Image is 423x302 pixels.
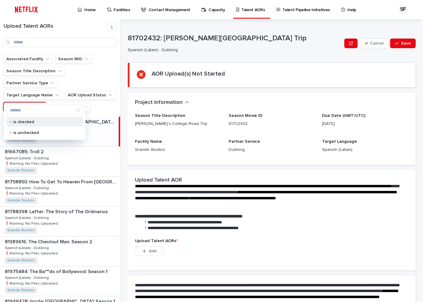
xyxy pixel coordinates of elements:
p: ❗️Warning: No Files Uploaded [5,190,59,196]
button: Season MID [55,54,92,64]
p: is unchecked [13,131,74,135]
p: 81702432 [229,121,315,127]
p: ❗️Warning: No Files Uploaded [5,160,59,166]
p: [PERSON_NAME]’s College Road Trip [135,121,221,127]
div: SF [398,5,408,14]
p: Spanish (Latam) - Dubbing [5,215,50,220]
p: Spanish (Latam) - Dubbing [5,245,50,250]
p: Dubbing [229,147,315,153]
p: 81389616: The Chestnut Man: Season 2 [5,238,93,245]
a: Grande Studios [7,288,35,292]
span: Facility Name [135,139,162,144]
p: 81975484: The Ba***ds of Bollywood: Season 1 [5,268,109,275]
span: Season Title Description [135,114,185,118]
button: Partner Service Type [4,78,58,88]
button: Save [390,39,416,48]
p: Spanish (Latam) - Dubbing [5,275,50,280]
span: Due Date (GMT/UTC) [322,114,365,118]
span: Cancel [370,41,384,45]
span: Add [149,249,156,253]
p: ❗️Warning: No Files Uploaded [5,280,59,286]
h2: AOR Upload(s) Not Started [152,70,225,77]
a: Grande Studios [7,168,35,173]
a: Grande Studios [7,228,35,232]
button: Project Information [135,99,189,106]
a: Grande Studios [7,139,35,143]
p: 81702432: [PERSON_NAME][GEOGRAPHIC_DATA] Trip [128,34,342,43]
input: Search [6,105,83,115]
a: Grande Studios [7,258,35,263]
p: ❗️Warning: No Files Uploaded [5,250,59,256]
button: Season Title Description [4,66,65,76]
button: Cancel [360,39,389,48]
p: ❗️Warning: No Files Uploaded [5,220,59,226]
p: 81667085: Troll 2 [5,148,45,155]
p: Spanish (Latam) - Dubbing [5,155,50,160]
span: Save [401,41,411,45]
button: AOR Upload Status [65,90,116,100]
button: Associated Facility [4,54,53,64]
p: Spanish (Latam) - Dubbing [128,48,340,53]
a: Grande Studios [7,198,35,203]
p: 81788398: Lefter: The Story of The Ordinarius [5,208,109,215]
h2: Upload Talent AOR [135,177,182,184]
span: Upload Talent AORs [135,239,178,243]
span: Target Language [322,139,357,144]
input: Search [4,37,117,47]
p: Grande Studios [135,147,221,153]
p: [DATE] [322,121,409,127]
span: Season Movie ID [229,114,262,118]
p: is checked [13,120,74,124]
h1: Upload Talent AORs [4,23,107,30]
h2: Project Information [135,99,183,106]
button: Target Language Name [4,90,63,100]
button: Add [135,246,164,256]
img: ifQbXi3ZQGMSEF7WDB7W [12,4,41,16]
p: Spanish (Latam) - Dubbing [5,185,50,190]
p: Spanish (Latam) [322,147,409,153]
span: Partner Service [229,139,260,144]
p: 81758850: How To Get To Heaven From Belfast: Season 1 [5,178,119,185]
